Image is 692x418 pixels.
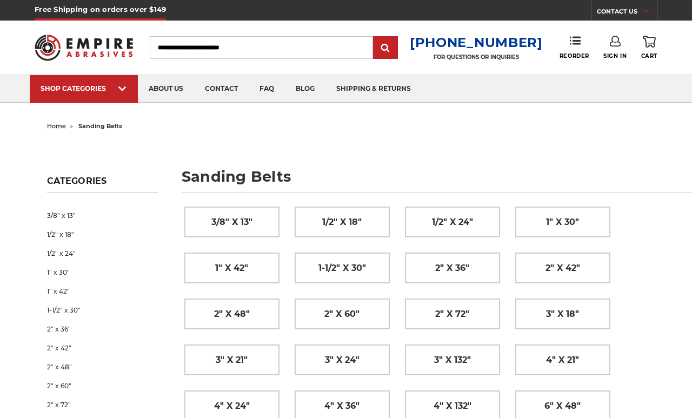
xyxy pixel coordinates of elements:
[295,299,389,329] a: 2" x 60"
[214,305,250,323] span: 2" x 48"
[47,395,157,414] a: 2" x 72"
[435,259,469,277] span: 2" x 36"
[47,339,157,357] a: 2" x 42"
[322,213,362,231] span: 1/2" x 18"
[324,397,360,415] span: 4" x 36"
[546,305,579,323] span: 3" x 18"
[295,207,389,237] a: 1/2" x 18"
[47,176,157,193] h5: Categories
[410,35,543,50] a: [PHONE_NUMBER]
[47,225,157,244] a: 1/2" x 18"
[434,351,471,369] span: 3" x 132"
[194,75,249,103] a: contact
[47,122,66,130] a: home
[78,122,122,130] span: sanding belts
[214,397,250,415] span: 4" x 24"
[185,253,279,283] a: 1" x 42"
[47,357,157,376] a: 2" x 48"
[516,207,610,237] a: 1" x 30"
[318,259,366,277] span: 1-1/2" x 30"
[544,397,581,415] span: 6" x 48"
[47,320,157,339] a: 2" x 36"
[375,37,396,59] input: Submit
[603,52,627,59] span: Sign In
[325,75,422,103] a: shipping & returns
[560,52,589,59] span: Reorder
[41,84,127,92] div: SHOP CATEGORIES
[545,259,580,277] span: 2" x 42"
[560,36,589,59] a: Reorder
[185,299,279,329] a: 2" x 48"
[405,299,500,329] a: 2" x 72"
[211,213,252,231] span: 3/8" x 13"
[516,253,610,283] a: 2" x 42"
[47,263,157,282] a: 1" x 30"
[324,305,360,323] span: 2" x 60"
[597,5,657,21] a: CONTACT US
[295,253,389,283] a: 1-1/2" x 30"
[47,206,157,225] a: 3/8" x 13"
[47,282,157,301] a: 1" x 42"
[285,75,325,103] a: blog
[434,397,471,415] span: 4" x 132"
[47,301,157,320] a: 1-1/2" x 30"
[47,376,157,395] a: 2" x 60"
[35,28,133,67] img: Empire Abrasives
[641,36,657,59] a: Cart
[435,305,469,323] span: 2" x 72"
[641,52,657,59] span: Cart
[185,207,279,237] a: 3/8" x 13"
[405,345,500,375] a: 3" x 132"
[249,75,285,103] a: faq
[410,54,543,61] p: FOR QUESTIONS OR INQUIRIES
[546,213,579,231] span: 1" x 30"
[216,351,248,369] span: 3" x 21"
[432,213,473,231] span: 1/2" x 24"
[47,244,157,263] a: 1/2" x 24"
[325,351,360,369] span: 3" x 24"
[405,207,500,237] a: 1/2" x 24"
[185,345,279,375] a: 3" x 21"
[516,345,610,375] a: 4" x 21"
[295,345,389,375] a: 3" x 24"
[405,253,500,283] a: 2" x 36"
[546,351,579,369] span: 4" x 21"
[215,259,248,277] span: 1" x 42"
[516,299,610,329] a: 3" x 18"
[138,75,194,103] a: about us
